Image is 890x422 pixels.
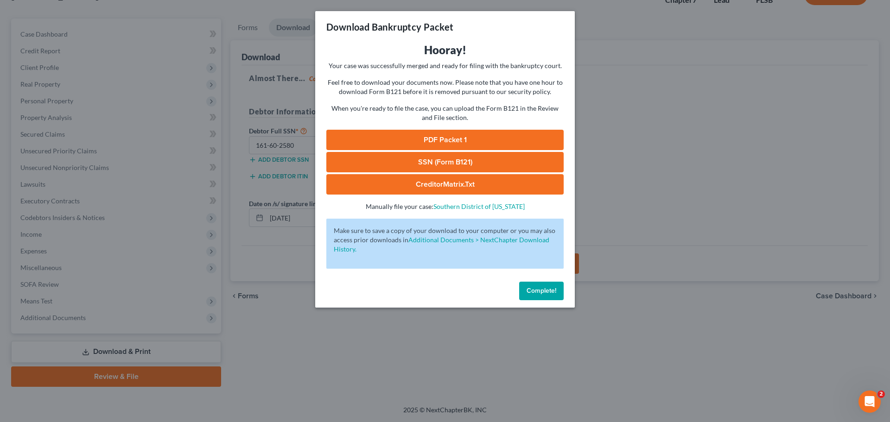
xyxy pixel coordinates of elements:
a: Additional Documents > NextChapter Download History. [334,236,549,253]
span: Complete! [527,287,556,295]
p: Your case was successfully merged and ready for filing with the bankruptcy court. [326,61,564,70]
h3: Hooray! [326,43,564,57]
button: Complete! [519,282,564,300]
a: CreditorMatrix.txt [326,174,564,195]
p: Feel free to download your documents now. Please note that you have one hour to download Form B12... [326,78,564,96]
iframe: Intercom live chat [858,391,881,413]
p: Make sure to save a copy of your download to your computer or you may also access prior downloads in [334,226,556,254]
a: PDF Packet 1 [326,130,564,150]
a: Southern District of [US_STATE] [433,202,525,210]
a: SSN (Form B121) [326,152,564,172]
h3: Download Bankruptcy Packet [326,20,453,33]
span: 2 [877,391,885,398]
p: When you're ready to file the case, you can upload the Form B121 in the Review and File section. [326,104,564,122]
p: Manually file your case: [326,202,564,211]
